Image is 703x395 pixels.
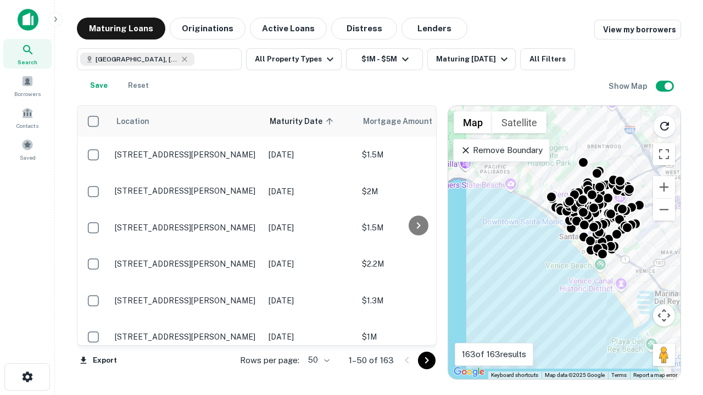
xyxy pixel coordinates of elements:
[454,111,492,133] button: Show street map
[362,258,472,270] p: $2.2M
[269,185,351,198] p: [DATE]
[304,352,331,368] div: 50
[362,149,472,161] p: $1.5M
[115,332,258,342] p: [STREET_ADDRESS][PERSON_NAME]
[418,352,436,369] button: Go to next page
[240,354,299,367] p: Rows per page:
[250,18,327,39] button: Active Loans
[14,89,41,98] span: Borrowers
[362,222,472,234] p: $1.5M
[81,75,116,97] button: Save your search to get updates of matches that match your search criteria.
[653,304,675,326] button: Map camera controls
[545,372,605,378] span: Map data ©2025 Google
[77,18,165,39] button: Maturing Loans
[611,372,627,378] a: Terms (opens in new tab)
[115,223,258,233] p: [STREET_ADDRESS][PERSON_NAME]
[263,106,356,137] th: Maturity Date
[520,48,575,70] button: All Filters
[269,258,351,270] p: [DATE]
[77,352,120,369] button: Export
[653,199,675,221] button: Zoom out
[270,115,337,128] span: Maturity Date
[109,106,263,137] th: Location
[3,39,52,69] a: Search
[362,185,472,198] p: $2M
[115,259,258,269] p: [STREET_ADDRESS][PERSON_NAME]
[460,144,542,157] p: Remove Boundary
[362,295,472,307] p: $1.3M
[3,71,52,100] a: Borrowers
[401,18,467,39] button: Lenders
[491,371,538,379] button: Keyboard shortcuts
[170,18,246,39] button: Originations
[462,348,526,361] p: 163 of 163 results
[362,331,472,343] p: $1M
[3,103,52,132] a: Contacts
[594,20,681,39] a: View my borrowers
[349,354,394,367] p: 1–50 of 163
[16,121,38,130] span: Contacts
[653,143,675,165] button: Toggle fullscreen view
[116,115,149,128] span: Location
[492,111,546,133] button: Show satellite imagery
[436,53,511,66] div: Maturing [DATE]
[269,331,351,343] p: [DATE]
[115,186,258,196] p: [STREET_ADDRESS][PERSON_NAME]
[346,48,423,70] button: $1M - $5M
[20,153,36,162] span: Saved
[648,307,703,360] iframe: Chat Widget
[269,149,351,161] p: [DATE]
[356,106,477,137] th: Mortgage Amount
[96,54,178,64] span: [GEOGRAPHIC_DATA], [GEOGRAPHIC_DATA], [GEOGRAPHIC_DATA]
[115,150,258,160] p: [STREET_ADDRESS][PERSON_NAME]
[269,222,351,234] p: [DATE]
[3,134,52,164] a: Saved
[451,365,487,379] a: Open this area in Google Maps (opens a new window)
[363,115,447,128] span: Mortgage Amount
[115,296,258,306] p: [STREET_ADDRESS][PERSON_NAME]
[246,48,342,70] button: All Property Types
[451,365,487,379] img: Google
[18,9,38,31] img: capitalize-icon.png
[609,80,649,92] h6: Show Map
[269,295,351,307] p: [DATE]
[448,106,680,379] div: 0 0
[633,372,677,378] a: Report a map error
[427,48,516,70] button: Maturing [DATE]
[18,58,37,66] span: Search
[653,176,675,198] button: Zoom in
[121,75,156,97] button: Reset
[331,18,397,39] button: Distress
[653,115,676,138] button: Reload search area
